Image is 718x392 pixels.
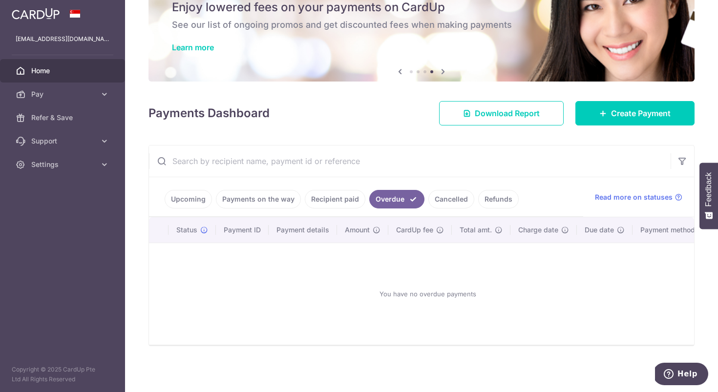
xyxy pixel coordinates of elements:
a: Create Payment [575,101,695,125]
a: Refunds [478,190,519,208]
span: Charge date [518,225,558,235]
div: You have no overdue payments [161,251,695,337]
a: Learn more [172,42,214,52]
a: Cancelled [428,190,474,208]
a: Read more on statuses [595,192,682,202]
input: Search by recipient name, payment id or reference [149,145,671,177]
span: Home [31,66,96,76]
th: Payment method [633,217,707,243]
a: Upcoming [165,190,212,208]
a: Overdue [369,190,424,208]
span: Amount [345,225,370,235]
iframe: Opens a widget where you can find more information [655,363,708,387]
span: Read more on statuses [595,192,673,202]
span: Pay [31,89,96,99]
span: Due date [585,225,614,235]
th: Payment details [269,217,337,243]
span: Download Report [475,107,540,119]
button: Feedback - Show survey [699,163,718,229]
img: CardUp [12,8,60,20]
a: Recipient paid [305,190,365,208]
span: CardUp fee [396,225,433,235]
span: Create Payment [611,107,671,119]
a: Download Report [439,101,564,125]
span: Status [176,225,197,235]
h4: Payments Dashboard [148,104,270,122]
th: Payment ID [216,217,269,243]
span: Refer & Save [31,113,96,123]
span: Support [31,136,96,146]
a: Payments on the way [216,190,301,208]
p: [EMAIL_ADDRESS][DOMAIN_NAME] [16,34,109,44]
span: Settings [31,160,96,169]
h6: See our list of ongoing promos and get discounted fees when making payments [172,19,671,31]
span: Feedback [704,172,713,206]
span: Total amt. [460,225,492,235]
